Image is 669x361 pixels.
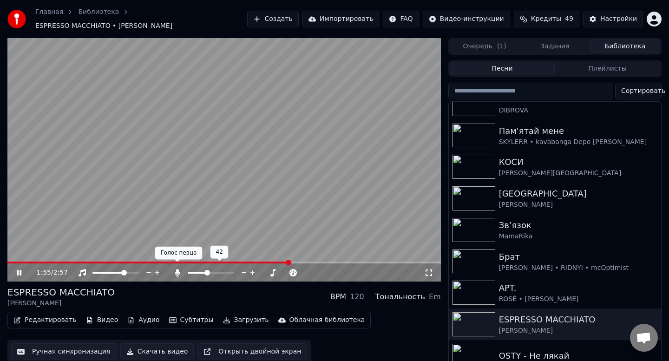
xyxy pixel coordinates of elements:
[531,14,561,24] span: Кредиты
[583,11,643,27] button: Настройки
[499,250,657,263] div: Брат
[7,10,26,28] img: youka
[124,314,163,327] button: Аудио
[555,62,660,75] button: Плейлисты
[197,343,307,360] button: Открыть двойной экран
[565,14,573,24] span: 49
[375,291,425,302] div: Тональность
[600,14,637,24] div: Настройки
[165,314,217,327] button: Субтитры
[302,11,380,27] button: Импортировать
[520,39,590,53] button: Задания
[82,314,122,327] button: Видео
[120,343,194,360] button: Скачать видео
[78,7,119,17] a: Библиотека
[590,39,660,53] button: Библиотека
[155,247,203,260] div: Голос певца
[450,39,520,53] button: Очередь
[630,324,658,352] a: Відкритий чат
[10,314,80,327] button: Редактировать
[289,315,365,325] div: Облачная библиотека
[35,7,63,17] a: Главная
[499,219,657,232] div: Звʼязок
[35,7,247,31] nav: breadcrumb
[499,200,657,210] div: [PERSON_NAME]
[7,286,115,299] div: ESPRESSO MACCHIATO
[499,156,657,169] div: КОСИ
[383,11,419,27] button: FAQ
[499,263,657,273] div: [PERSON_NAME] • RIDNYI • mcOptimist
[499,106,657,115] div: DIBROVA
[37,268,51,277] span: 1:55
[11,343,117,360] button: Ручная синхронизация
[499,295,657,304] div: ROSÉ • [PERSON_NAME]
[210,246,229,259] div: 42
[219,314,273,327] button: Загрузить
[621,86,665,96] span: Сортировать
[429,291,441,302] div: Em
[499,125,657,138] div: Пам'ятай мене
[330,291,346,302] div: BPM
[499,282,657,295] div: APT.
[423,11,510,27] button: Видео-инструкции
[499,232,657,241] div: MamaRika
[499,138,657,147] div: SKYLERR • kavabanga Depo [PERSON_NAME]
[514,11,579,27] button: Кредиты49
[37,268,59,277] div: /
[499,169,657,178] div: [PERSON_NAME][GEOGRAPHIC_DATA]
[7,299,115,308] div: [PERSON_NAME]
[497,42,506,51] span: ( 1 )
[450,62,555,75] button: Песни
[499,326,657,335] div: [PERSON_NAME]
[499,313,657,326] div: ESPRESSO MACCHIATO
[35,21,172,31] span: ESPRESSO MACCHIATO • [PERSON_NAME]
[350,291,364,302] div: 120
[499,187,657,200] div: [GEOGRAPHIC_DATA]
[247,11,298,27] button: Создать
[53,268,68,277] span: 2:57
